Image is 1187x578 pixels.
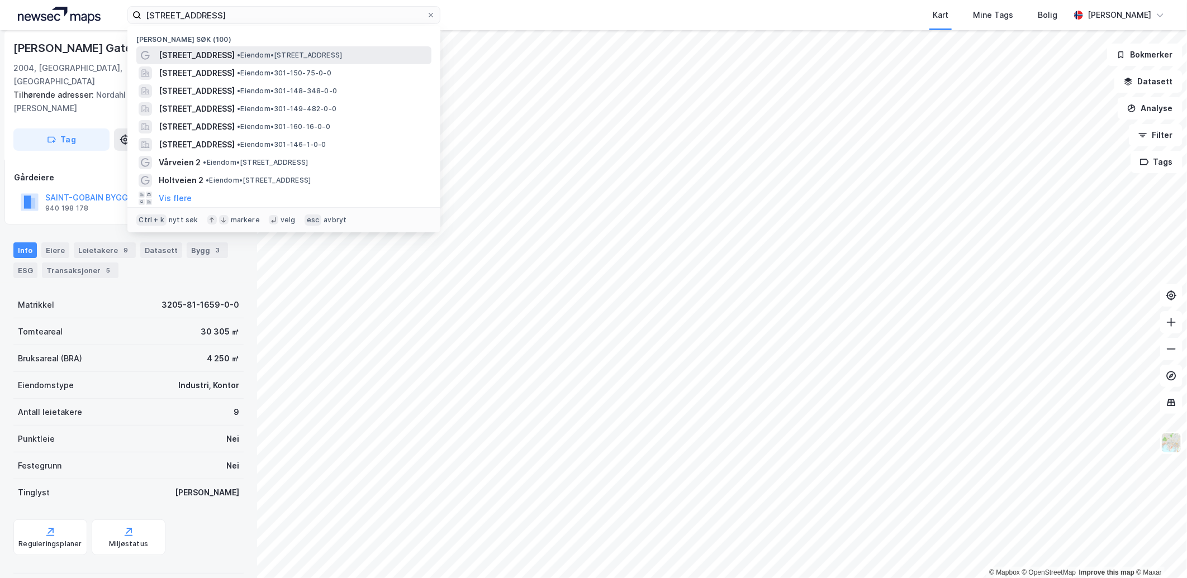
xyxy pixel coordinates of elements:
[159,120,235,133] span: [STREET_ADDRESS]
[237,104,336,113] span: Eiendom • 301-149-482-0-0
[169,216,198,224] div: nytt søk
[159,192,192,205] button: Vis flere
[175,486,239,499] div: [PERSON_NAME]
[207,352,239,365] div: 4 250 ㎡
[281,216,296,224] div: velg
[140,242,182,258] div: Datasett
[45,204,88,213] div: 940 198 178
[1131,524,1187,578] div: Kontrollprogram for chat
[14,171,243,184] div: Gårdeiere
[1118,97,1183,120] button: Analyse
[1131,151,1183,173] button: Tags
[1079,569,1134,576] a: Improve this map
[201,325,239,338] div: 30 305 ㎡
[231,216,260,224] div: markere
[136,214,167,226] div: Ctrl + k
[237,69,331,78] span: Eiendom • 301-150-75-0-0
[159,66,235,80] span: [STREET_ADDRESS]
[237,87,337,95] span: Eiendom • 301-148-348-0-0
[159,84,235,98] span: [STREET_ADDRESS]
[127,26,440,46] div: [PERSON_NAME] søk (100)
[159,102,235,116] span: [STREET_ADDRESS]
[159,156,201,169] span: Vårveien 2
[159,49,235,62] span: [STREET_ADDRESS]
[187,242,228,258] div: Bygg
[13,39,144,57] div: [PERSON_NAME] Gate 5
[42,262,118,278] div: Transaksjoner
[1038,8,1057,22] div: Bolig
[212,245,224,256] div: 3
[973,8,1013,22] div: Mine Tags
[933,8,948,22] div: Kart
[13,242,37,258] div: Info
[18,298,54,312] div: Matrikkel
[1114,70,1183,93] button: Datasett
[18,405,82,419] div: Antall leietakere
[237,51,342,60] span: Eiendom • [STREET_ADDRESS]
[1161,432,1182,453] img: Z
[18,486,50,499] div: Tinglyst
[237,122,330,131] span: Eiendom • 301-160-16-0-0
[1129,124,1183,146] button: Filter
[109,539,148,548] div: Miljøstatus
[237,122,240,131] span: •
[162,298,239,312] div: 3205-81-1659-0-0
[159,174,203,187] span: Holtveien 2
[237,69,240,77] span: •
[74,242,136,258] div: Leietakere
[226,432,239,446] div: Nei
[18,459,61,472] div: Festegrunn
[13,262,37,278] div: ESG
[41,242,69,258] div: Eiere
[989,569,1020,576] a: Mapbox
[13,61,179,88] div: 2004, [GEOGRAPHIC_DATA], [GEOGRAPHIC_DATA]
[237,140,240,149] span: •
[206,176,311,185] span: Eiendom • [STREET_ADDRESS]
[1107,44,1183,66] button: Bokmerker
[203,158,206,166] span: •
[305,214,322,226] div: esc
[237,87,240,95] span: •
[103,265,114,276] div: 5
[237,140,326,149] span: Eiendom • 301-146-1-0-0
[18,7,101,23] img: logo.a4113a55bc3d86da70a041830d287a7e.svg
[159,138,235,151] span: [STREET_ADDRESS]
[203,158,308,167] span: Eiendom • [STREET_ADDRESS]
[13,128,110,151] button: Tag
[237,104,240,113] span: •
[18,432,55,446] div: Punktleie
[13,88,235,115] div: Nordahl [STREET_ADDRESS][PERSON_NAME]
[18,539,82,548] div: Reguleringsplaner
[178,379,239,392] div: Industri, Kontor
[1131,524,1187,578] iframe: Chat Widget
[120,245,131,256] div: 9
[141,7,426,23] input: Søk på adresse, matrikkel, gårdeiere, leietakere eller personer
[206,176,209,184] span: •
[1022,569,1076,576] a: OpenStreetMap
[237,51,240,59] span: •
[18,379,74,392] div: Eiendomstype
[1088,8,1151,22] div: [PERSON_NAME]
[324,216,346,224] div: avbryt
[234,405,239,419] div: 9
[18,352,82,365] div: Bruksareal (BRA)
[18,325,63,338] div: Tomteareal
[13,90,96,99] span: Tilhørende adresser:
[226,459,239,472] div: Nei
